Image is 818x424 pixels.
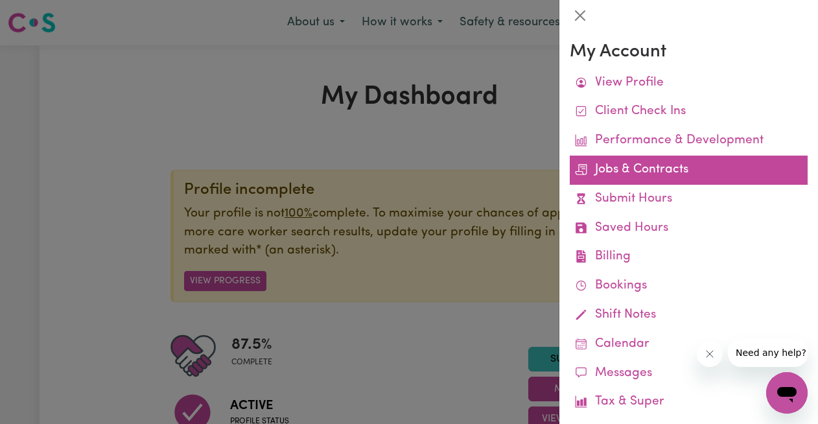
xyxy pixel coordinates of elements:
a: Tax & Super [570,388,808,417]
iframe: Close message [697,341,723,367]
a: Bookings [570,272,808,301]
a: View Profile [570,69,808,98]
iframe: Button to launch messaging window [766,372,808,414]
a: Messages [570,359,808,388]
a: Performance & Development [570,126,808,156]
button: Close [570,5,590,26]
a: Billing [570,242,808,272]
a: Jobs & Contracts [570,156,808,185]
h3: My Account [570,41,808,64]
iframe: Message from company [728,338,808,367]
a: Shift Notes [570,301,808,330]
a: Client Check Ins [570,97,808,126]
a: Saved Hours [570,214,808,243]
a: Calendar [570,330,808,359]
a: Submit Hours [570,185,808,214]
